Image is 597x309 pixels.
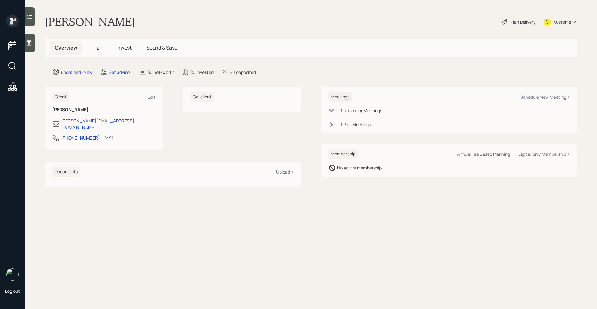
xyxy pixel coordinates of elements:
div: MST [105,134,114,141]
h6: Membership [328,149,358,159]
span: Spend & Save [146,44,177,51]
div: $0 invested [190,69,214,75]
div: undefined · New [61,69,93,75]
div: $0 net-worth [147,69,174,75]
img: retirable_logo.png [6,268,19,281]
div: Set advisor [109,69,131,75]
div: Kustomer [553,19,573,25]
h6: Co-client [190,92,214,102]
div: Plan Delivery [511,19,535,25]
h6: Documents [52,167,80,177]
span: Invest [118,44,132,51]
h1: [PERSON_NAME] [45,15,135,29]
div: Upload + [276,169,294,175]
div: [PERSON_NAME][EMAIL_ADDRESS][DOMAIN_NAME] [61,117,155,131]
div: Log out [5,288,20,294]
h6: Meetings [328,92,352,102]
div: [PHONE_NUMBER] [61,135,100,141]
div: Edit [148,94,155,100]
div: No active membership [337,164,382,171]
div: $0 deposited [230,69,256,75]
div: 0 Past Meeting s [340,121,371,128]
h6: [PERSON_NAME] [52,107,155,112]
span: Plan [92,44,103,51]
div: 0 Upcoming Meeting s [340,107,382,114]
div: Schedule New Meeting + [520,94,570,100]
div: Digital-only Membership + [518,151,570,157]
div: Annual Fee Based Planning + [457,151,513,157]
h6: Client [52,92,69,102]
span: Overview [55,44,77,51]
